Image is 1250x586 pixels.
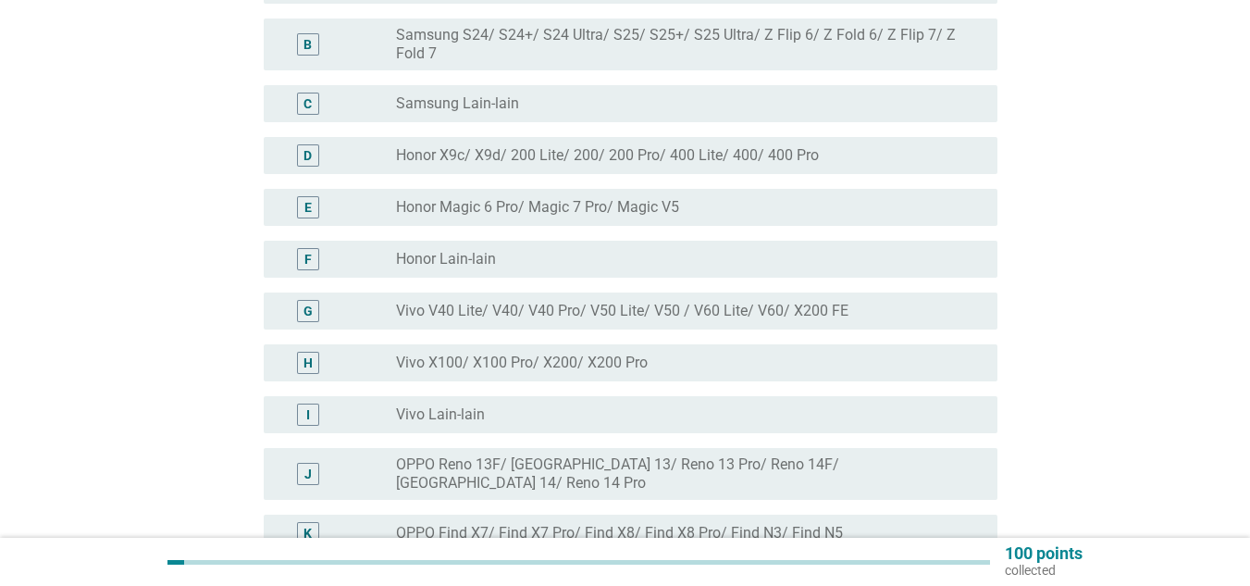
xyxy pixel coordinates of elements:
div: F [304,250,312,269]
p: 100 points [1005,545,1083,562]
div: D [303,146,312,166]
label: Vivo X100/ X100 Pro/ X200/ X200 Pro [396,354,648,372]
label: Honor Magic 6 Pro/ Magic 7 Pro/ Magic V5 [396,198,679,217]
div: C [303,94,312,114]
label: Vivo V40 Lite/ V40/ V40 Pro/ V50 Lite/ V50 / V60 Lite/ V60/ X200 FE [396,302,848,320]
div: E [304,198,312,218]
label: Honor Lain-lain [396,250,496,268]
label: Samsung Lain-lain [396,94,519,113]
div: B [303,35,312,55]
p: collected [1005,562,1083,579]
div: J [304,465,312,484]
label: Vivo Lain-lain [396,405,485,424]
label: Honor X9c/ X9d/ 200 Lite/ 200/ 200 Pro/ 400 Lite/ 400/ 400 Pro [396,146,819,165]
label: OPPO Reno 13F/ [GEOGRAPHIC_DATA] 13/ Reno 13 Pro/ Reno 14F/ [GEOGRAPHIC_DATA] 14/ Reno 14 Pro [396,455,968,492]
label: Samsung S24/ S24+/ S24 Ultra/ S25/ S25+/ S25 Ultra/ Z Flip 6/ Z Fold 6/ Z Flip 7/ Z Fold 7 [396,26,968,63]
div: H [303,354,313,373]
label: OPPO Find X7/ Find X7 Pro/ Find X8/ Find X8 Pro/ Find N3/ Find N5 [396,524,843,542]
div: I [306,405,310,425]
div: K [303,524,312,543]
div: G [303,302,313,321]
